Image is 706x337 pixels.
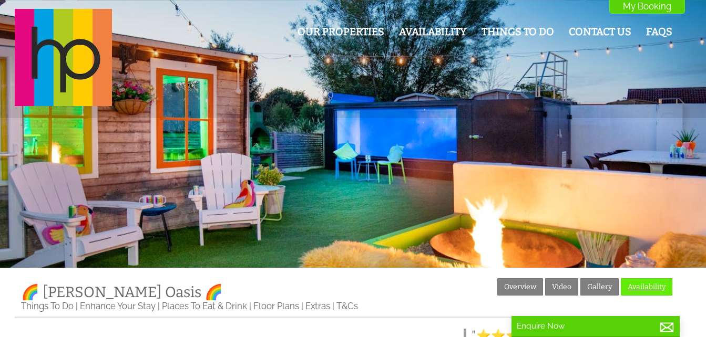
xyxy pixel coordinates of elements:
a: Things To Do [482,26,554,38]
a: Video [545,278,578,296]
a: Availability [399,26,467,38]
a: FAQs [646,26,672,38]
a: Enhance Your Stay [80,301,156,311]
a: Things To Do [21,301,74,311]
a: Extras [305,301,330,311]
a: Availability [621,278,672,296]
a: Our Properties [298,26,384,38]
a: 🌈 [PERSON_NAME] Oasis 🌈 [21,283,223,301]
p: Enquire Now [517,321,674,331]
a: Overview [497,278,543,296]
a: Places To Eat & Drink [162,301,247,311]
img: Halula Properties [15,9,112,106]
a: T&Cs [336,301,358,311]
a: Floor Plans [253,301,299,311]
a: Gallery [580,278,619,296]
a: Contact Us [569,26,631,38]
